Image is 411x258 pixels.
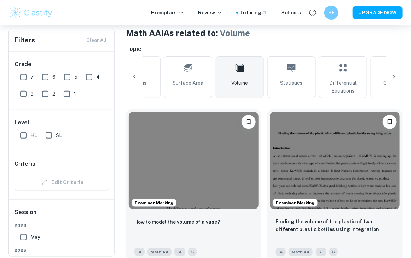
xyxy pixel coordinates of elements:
h6: Session [15,208,109,222]
img: Clastify logo [8,6,53,20]
h6: Level [15,118,109,127]
p: Exemplars [151,9,184,17]
span: Volume [232,79,248,87]
img: Math AA IA example thumbnail: Finding the volume of the plastic of two [270,112,400,209]
span: Differential Equations [322,79,364,95]
span: SL [56,131,62,139]
button: UPGRADE NOW [353,6,403,19]
span: 6 [52,73,56,81]
h6: BF [328,9,336,17]
span: Statistics [280,79,303,87]
span: Math AA [147,248,172,256]
span: Geometry [384,79,406,87]
button: BF [324,6,338,20]
span: Volume [220,28,250,38]
h1: Math AA IAs related to: [126,27,403,39]
span: 4 [96,73,100,81]
button: Help and Feedback [307,7,319,19]
p: How to model the volume of a vase? [134,218,220,226]
span: Examiner Marking [273,200,317,206]
span: IA [134,248,145,256]
span: Examiner Marking [132,200,176,206]
h6: Criteria [15,160,35,168]
span: SL [316,248,326,256]
span: 2025 [15,247,109,253]
button: Bookmark [242,115,256,129]
span: 3 [30,90,34,98]
span: 2026 [15,222,109,229]
img: Math AA IA example thumbnail: How to model the volume of a vase? [129,112,259,209]
a: Tutoring [240,9,267,17]
span: 2 [52,90,55,98]
span: Surface Area [173,79,204,87]
span: IA [276,248,286,256]
p: Finding the volume of the plastic of two different plastic bottles using integration [276,218,394,233]
span: 7 [30,73,34,81]
span: Math AA [289,248,313,256]
span: 1 [74,90,76,98]
span: HL [30,131,37,139]
p: Review [198,9,222,17]
span: 6 [329,248,338,256]
span: May [30,233,40,241]
h6: Filters [15,35,35,45]
span: SL [174,248,185,256]
div: Criteria filters are unavailable when searching by topic [15,174,109,191]
button: Bookmark [383,115,397,129]
h6: Topic [126,45,403,53]
h6: Grade [15,60,109,69]
a: Schools [281,9,301,17]
span: 5 [74,73,77,81]
span: 5 [188,248,197,256]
